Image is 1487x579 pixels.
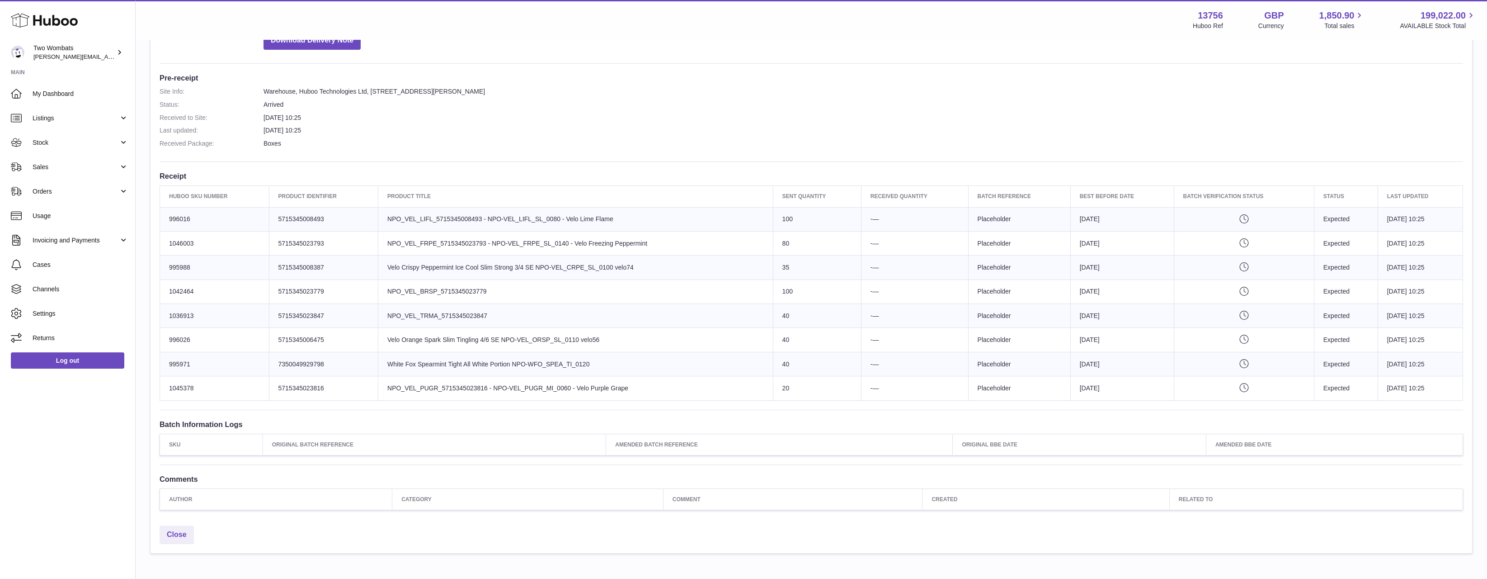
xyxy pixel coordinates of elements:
[11,352,124,369] a: Log out
[773,352,861,376] td: 40
[1314,376,1378,400] td: Expected
[33,236,119,245] span: Invoicing and Payments
[1378,328,1463,352] td: [DATE] 10:25
[968,186,1070,207] th: Batch Reference
[1378,280,1463,304] td: [DATE] 10:25
[773,280,861,304] td: 100
[1258,22,1284,30] div: Currency
[160,434,263,455] th: SKU
[968,304,1070,328] td: Placeholder
[160,328,269,352] td: 996026
[33,187,119,196] span: Orders
[1378,207,1463,231] td: [DATE] 10:25
[1174,186,1314,207] th: Batch Verification Status
[861,328,968,352] td: -—
[968,280,1070,304] td: Placeholder
[1314,256,1378,280] td: Expected
[1319,9,1355,22] span: 1,850.90
[861,304,968,328] td: -—
[1070,280,1174,304] td: [DATE]
[968,376,1070,400] td: Placeholder
[773,328,861,352] td: 40
[160,304,269,328] td: 1036913
[160,352,269,376] td: 995971
[1070,304,1174,328] td: [DATE]
[1378,186,1463,207] th: Last updated
[160,256,269,280] td: 995988
[160,419,1463,429] h3: Batch Information Logs
[392,489,664,510] th: Category
[378,231,773,255] td: NPO_VEL_FRPE_5715345023793 - NPO-VEL_FRPE_SL_0140 - Velo Freezing Peppermint
[160,207,269,231] td: 996016
[269,328,378,352] td: 5715345006475
[1314,352,1378,376] td: Expected
[1324,22,1365,30] span: Total sales
[378,376,773,400] td: NPO_VEL_PUGR_5715345023816 - NPO-VEL_PUGR_MI_0060 - Velo Purple Grape
[1314,328,1378,352] td: Expected
[33,53,181,60] span: [PERSON_NAME][EMAIL_ADDRESS][DOMAIN_NAME]
[1070,207,1174,231] td: [DATE]
[1378,256,1463,280] td: [DATE] 10:25
[269,186,378,207] th: Product Identifier
[264,31,361,50] button: Download Delivery Note
[861,352,968,376] td: -—
[1378,376,1463,400] td: [DATE] 10:25
[1400,9,1476,30] a: 199,022.00 AVAILABLE Stock Total
[378,186,773,207] th: Product title
[968,256,1070,280] td: Placeholder
[378,352,773,376] td: White Fox Spearmint Tight All White Portion NPO-WFO_SPEA_TI_0120
[269,207,378,231] td: 5715345008493
[1070,256,1174,280] td: [DATE]
[378,207,773,231] td: NPO_VEL_LIFL_5715345008493 - NPO-VEL_LIFL_SL_0080 - Velo Lime Flame
[1314,304,1378,328] td: Expected
[1070,231,1174,255] td: [DATE]
[1378,231,1463,255] td: [DATE] 10:25
[1070,186,1174,207] th: Best Before Date
[1206,434,1463,455] th: Amended BBE Date
[33,334,128,342] span: Returns
[773,207,861,231] td: 100
[968,207,1070,231] td: Placeholder
[378,256,773,280] td: Velo Crispy Peppermint Ice Cool Slim Strong 3/4 SE NPO-VEL_CRPE_SL_0100 velo74
[269,376,378,400] td: 5715345023816
[160,376,269,400] td: 1045378
[263,434,606,455] th: Original Batch Reference
[773,231,861,255] td: 80
[33,138,119,147] span: Stock
[160,114,264,122] dt: Received to Site:
[264,87,1463,96] dd: Warehouse, Huboo Technologies Ltd, [STREET_ADDRESS][PERSON_NAME]
[861,256,968,280] td: -—
[1070,352,1174,376] td: [DATE]
[773,376,861,400] td: 20
[861,280,968,304] td: -—
[160,280,269,304] td: 1042464
[33,261,128,269] span: Cases
[1169,489,1463,510] th: Related to
[160,139,264,148] dt: Received Package:
[1198,9,1223,22] strong: 13756
[33,285,128,294] span: Channels
[160,489,392,510] th: Author
[378,280,773,304] td: NPO_VEL_BRSP_5715345023779
[269,352,378,376] td: 7350049929798
[160,171,1463,181] h3: Receipt
[11,46,24,59] img: alan@twowombats.com
[922,489,1169,510] th: Created
[33,212,128,220] span: Usage
[269,304,378,328] td: 5715345023847
[160,100,264,109] dt: Status:
[663,489,922,510] th: Comment
[953,434,1206,455] th: Original BBE Date
[378,304,773,328] td: NPO_VEL_TRMA_5715345023847
[1070,328,1174,352] td: [DATE]
[33,114,119,123] span: Listings
[1378,304,1463,328] td: [DATE] 10:25
[861,376,968,400] td: -—
[773,304,861,328] td: 40
[269,256,378,280] td: 5715345008387
[968,231,1070,255] td: Placeholder
[33,163,119,171] span: Sales
[160,186,269,207] th: Huboo SKU Number
[1264,9,1284,22] strong: GBP
[264,139,1463,148] dd: Boxes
